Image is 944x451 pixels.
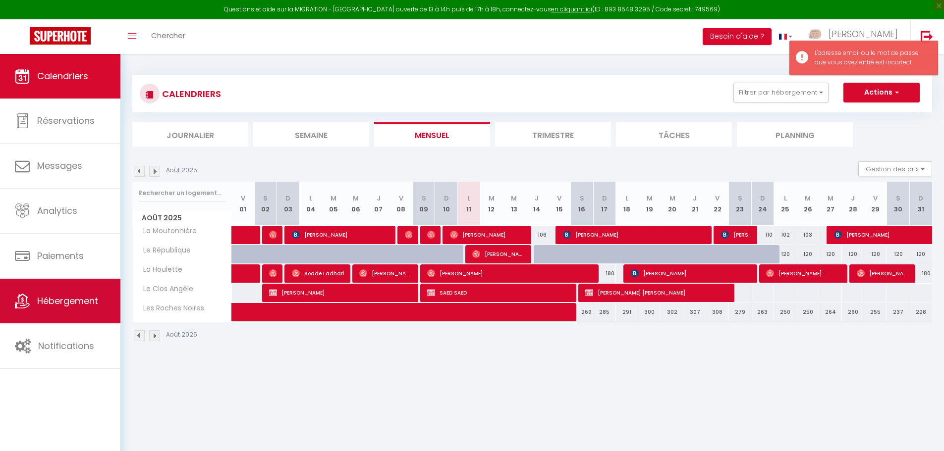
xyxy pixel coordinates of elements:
[37,114,95,127] span: Réservations
[887,303,910,321] div: 237
[631,264,752,283] span: [PERSON_NAME]
[661,303,684,321] div: 302
[774,226,797,244] div: 102
[819,303,842,321] div: 264
[909,245,932,263] div: 120
[457,182,480,226] th: 11
[525,182,548,226] th: 14
[557,194,561,203] abbr: V
[427,225,435,244] span: [PERSON_NAME]
[390,182,413,226] th: 08
[551,5,592,13] a: en cliquant ici
[359,264,412,283] span: [PERSON_NAME]
[796,226,819,244] div: 103
[909,303,932,321] div: 228
[858,161,932,176] button: Gestion des prix
[548,182,571,226] th: 15
[585,283,729,302] span: [PERSON_NAME] [PERSON_NAME]
[344,182,367,226] th: 06
[503,182,526,226] th: 13
[322,182,345,226] th: 05
[166,330,197,340] p: Août 2025
[570,182,593,226] th: 16
[495,122,611,147] li: Trimestre
[729,303,752,321] div: 279
[864,182,887,226] th: 29
[638,303,661,321] div: 300
[422,194,426,203] abbr: S
[819,245,842,263] div: 120
[435,182,458,226] th: 10
[815,49,928,67] div: L'adresse email ou le mot de passe que vous avez entré est incorrect
[896,194,900,203] abbr: S
[427,264,594,283] span: [PERSON_NAME]
[774,303,797,321] div: 250
[706,182,729,226] th: 22
[828,194,833,203] abbr: M
[427,283,571,302] span: SAED SAED
[909,264,932,283] div: 180
[864,303,887,321] div: 255
[593,303,616,321] div: 285
[842,245,865,263] div: 120
[285,194,290,203] abbr: D
[842,303,865,321] div: 260
[751,226,774,244] div: 110
[299,182,322,226] th: 04
[887,182,910,226] th: 30
[721,225,751,244] span: [PERSON_NAME]
[138,184,226,202] input: Rechercher un logement...
[715,194,720,203] abbr: V
[160,83,221,105] h3: CALENDRIERS
[909,182,932,226] th: 31
[625,194,628,203] abbr: L
[807,29,822,40] img: ...
[269,264,277,283] span: [PERSON_NAME]
[277,182,300,226] th: 03
[37,204,77,217] span: Analytics
[134,226,199,237] span: La Moutonnière
[873,194,878,203] abbr: V
[353,194,359,203] abbr: M
[269,283,413,302] span: [PERSON_NAME]
[37,250,84,262] span: Paiements
[842,182,865,226] th: 28
[232,182,255,226] th: 01
[253,122,369,147] li: Semaine
[133,211,231,225] span: Août 2025
[647,194,653,203] abbr: M
[593,264,616,283] div: 180
[805,194,811,203] abbr: M
[683,182,706,226] th: 21
[819,182,842,226] th: 27
[751,182,774,226] th: 24
[166,166,197,175] p: Août 2025
[638,182,661,226] th: 19
[703,28,772,45] button: Besoin d'aide ?
[254,182,277,226] th: 02
[367,182,390,226] th: 07
[444,194,449,203] abbr: D
[563,225,707,244] span: [PERSON_NAME]
[796,182,819,226] th: 26
[669,194,675,203] abbr: M
[616,303,639,321] div: 291
[796,245,819,263] div: 120
[331,194,336,203] abbr: M
[796,303,819,321] div: 250
[132,122,248,147] li: Journalier
[511,194,517,203] abbr: M
[887,245,910,263] div: 120
[480,182,503,226] th: 12
[269,225,277,244] span: [PERSON_NAME]
[829,28,898,40] span: [PERSON_NAME]
[857,264,910,283] span: [PERSON_NAME]
[134,264,185,275] span: La Houlette
[580,194,584,203] abbr: S
[134,284,196,295] span: Le Clos Angèle
[374,122,490,147] li: Mensuel
[30,27,91,45] img: Super Booking
[918,194,923,203] abbr: D
[864,245,887,263] div: 120
[706,303,729,321] div: 308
